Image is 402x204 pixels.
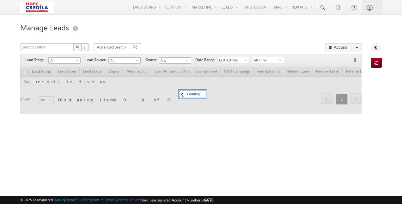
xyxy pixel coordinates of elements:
span: 69770 [204,198,213,202]
a: About [55,198,64,202]
a: Contact Support [65,198,90,202]
span: All Time [252,57,282,63]
img: Custom Logo [20,2,54,13]
a: Show All Items [183,58,191,64]
span: © 2025 LeadSquared | | | | | [20,197,213,203]
a: All Time [252,57,284,63]
span: Your Leadsquared Account Number is [141,198,213,202]
span: Manage Leads [20,22,69,32]
a: Last Activity [217,57,249,63]
span: All [49,58,79,63]
a: All [48,57,81,64]
div: Loading... [179,90,206,98]
img: Search [76,45,79,48]
a: Terms of Service [91,198,115,202]
a: All [108,57,141,64]
span: ? [83,44,86,50]
input: Type to Search [159,57,191,64]
span: Last Activity [217,57,247,63]
span: All [109,58,139,63]
a: Acceptable Use [116,198,140,202]
button: Actions [325,43,362,51]
span: Advanced Search [97,44,128,50]
span: Owner [145,57,159,63]
span: Date Range [195,57,217,63]
button: ? [81,43,89,51]
span: Lead Stage [25,57,48,63]
span: Lead Source [85,57,108,63]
